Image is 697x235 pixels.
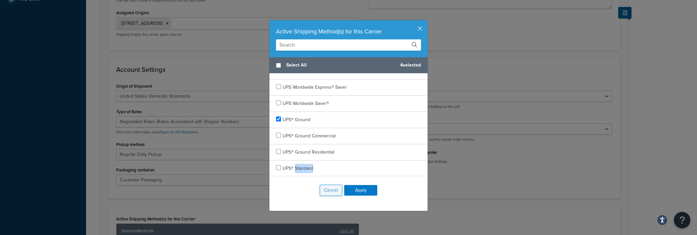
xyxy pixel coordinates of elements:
[283,84,347,91] span: UPS Worldwide Express® Saver
[276,39,421,51] input: Search
[283,100,329,107] span: UPS Worldwide Saver®
[320,185,342,196] button: Cancel
[283,165,313,172] span: UPS® Standard
[283,116,310,123] span: UPS® Ground
[286,61,395,70] span: Select All
[269,57,428,73] div: 4 selected
[344,185,377,196] button: Apply
[283,149,334,156] span: UPS® Ground Residential
[276,27,421,36] div: Active Shipping Method(s) for this Carrier
[283,132,336,139] span: UPS® Ground Commercial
